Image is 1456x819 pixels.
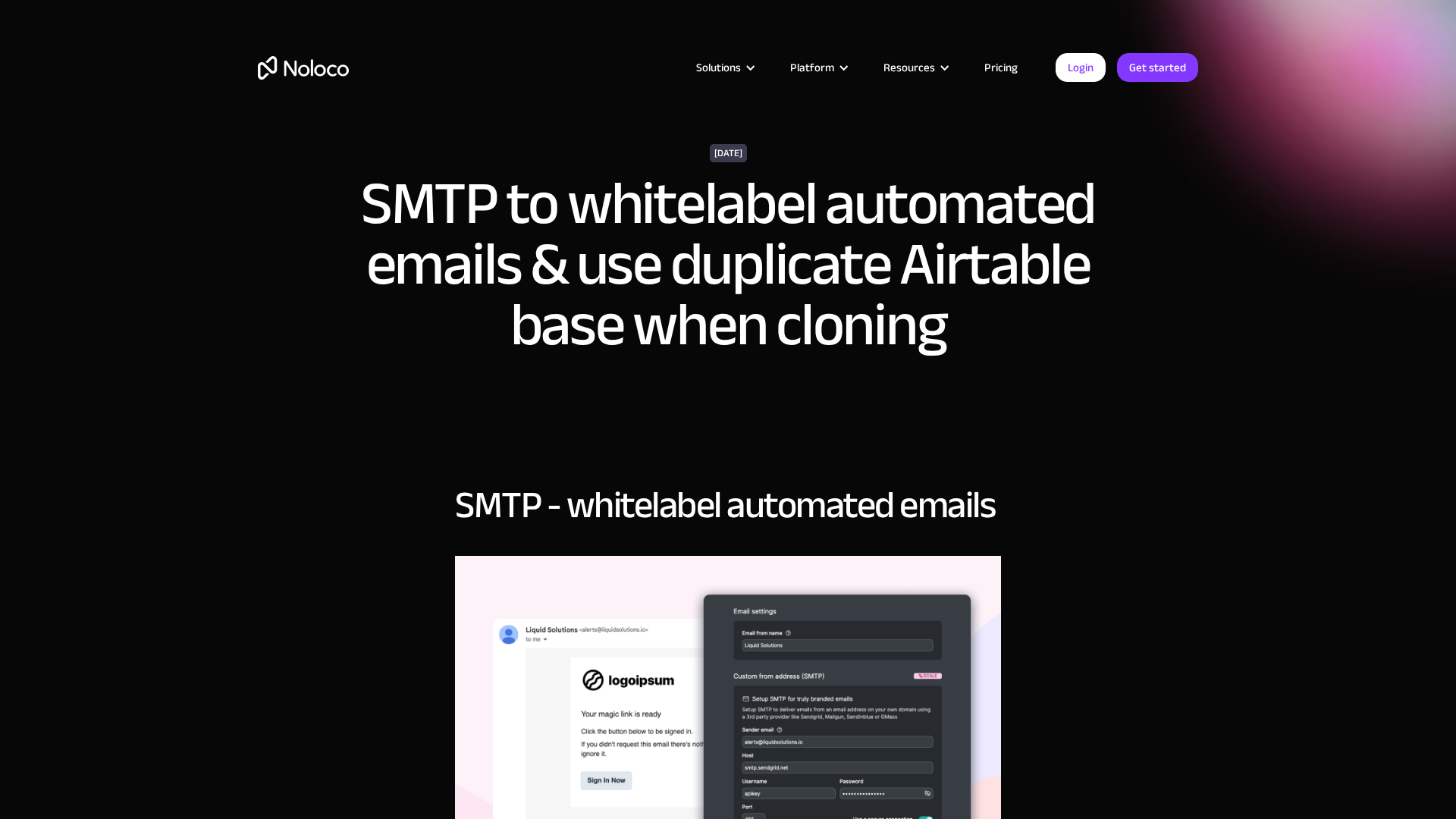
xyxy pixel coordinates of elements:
[1117,53,1198,82] a: Get started
[1056,53,1106,82] a: Login
[455,485,995,526] h2: SMTP - whitelabel automated emails
[258,56,349,80] a: home
[864,58,965,77] div: Resources
[677,58,771,77] div: Solutions
[710,144,747,162] div: [DATE]
[883,58,935,77] div: Resources
[790,58,834,77] div: Platform
[696,58,741,77] div: Solutions
[965,58,1037,77] a: Pricing
[771,58,864,77] div: Platform
[337,174,1119,356] h1: SMTP to whitelabel automated emails & use duplicate Airtable base when cloning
